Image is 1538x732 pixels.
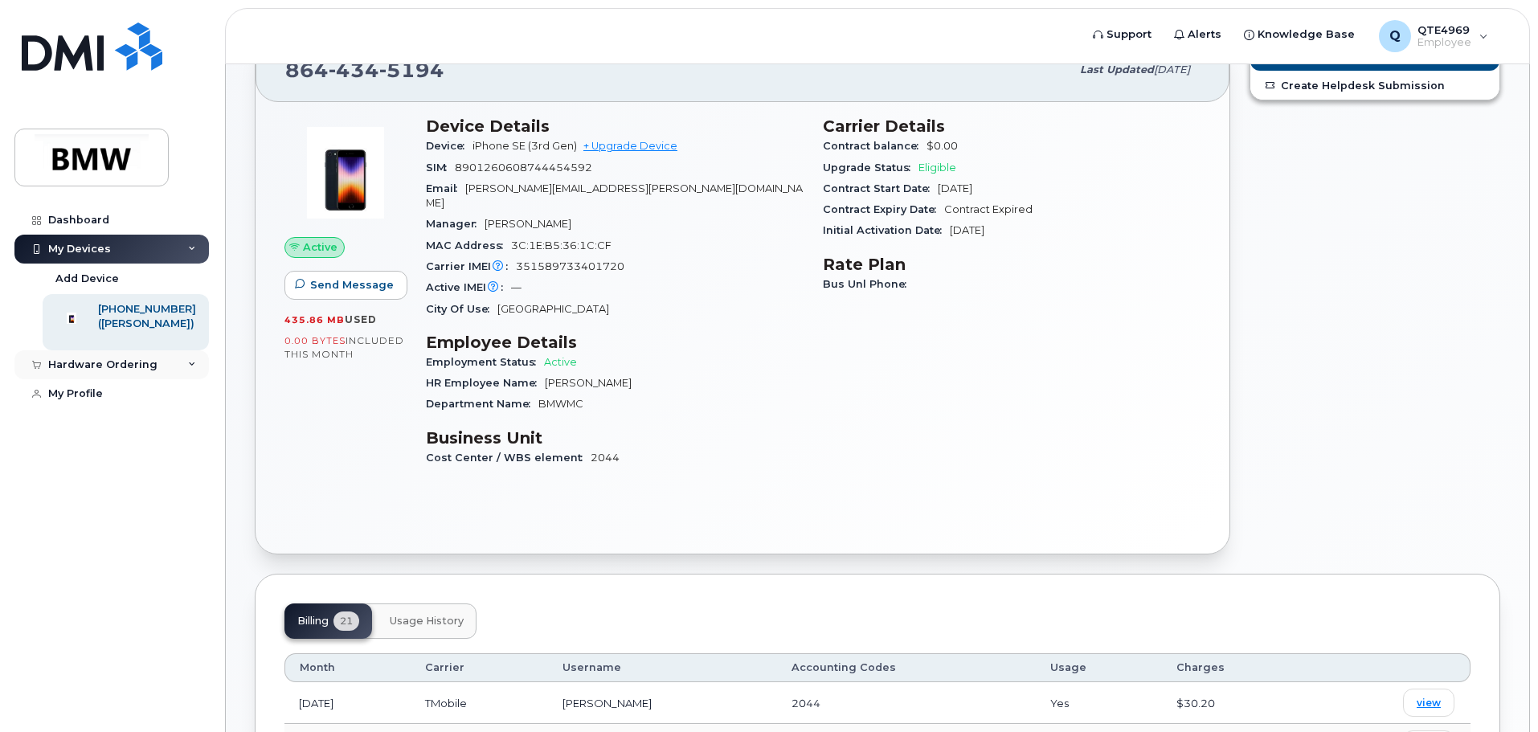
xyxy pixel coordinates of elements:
span: $0.00 [926,140,958,152]
a: Support [1082,18,1163,51]
h3: Carrier Details [823,117,1201,136]
h3: Employee Details [426,333,804,352]
span: iPhone SE (3rd Gen) [472,140,577,152]
h3: Rate Plan [823,255,1201,274]
a: Knowledge Base [1233,18,1366,51]
span: SIM [426,162,455,174]
span: Contract Expired [944,203,1033,215]
span: Q [1389,27,1401,46]
span: 2044 [791,697,820,710]
a: Alerts [1163,18,1233,51]
td: [DATE] [284,682,411,724]
span: view [1417,696,1441,710]
h3: Device Details [426,117,804,136]
span: Contract Start Date [823,182,938,194]
span: [PERSON_NAME] [545,377,632,389]
span: [PERSON_NAME][EMAIL_ADDRESS][PERSON_NAME][DOMAIN_NAME] [426,182,803,209]
h3: Business Unit [426,428,804,448]
span: 864 [285,58,444,82]
div: $30.20 [1176,696,1297,711]
span: MAC Address [426,239,511,251]
span: Alerts [1188,27,1221,43]
span: Support [1106,27,1151,43]
span: 2044 [591,452,620,464]
span: used [345,313,377,325]
span: Manager [426,218,485,230]
span: Eligible [918,162,956,174]
span: Last updated [1080,63,1154,76]
div: QTE4969 [1368,20,1499,52]
th: Username [548,653,777,682]
span: City Of Use [426,303,497,315]
span: BMWMC [538,398,583,410]
span: 5194 [379,58,444,82]
span: Usage History [390,615,464,628]
td: Yes [1036,682,1162,724]
span: Bus Unl Phone [823,278,914,290]
th: Month [284,653,411,682]
span: 8901260608744454592 [455,162,592,174]
a: view [1403,689,1454,717]
span: Send Message [310,277,394,292]
span: [DATE] [950,224,984,236]
span: Active IMEI [426,281,511,293]
span: 435.86 MB [284,314,345,325]
span: Upgrade Status [823,162,918,174]
span: Department Name [426,398,538,410]
span: [DATE] [938,182,972,194]
span: Contract Expiry Date [823,203,944,215]
span: 434 [329,58,379,82]
span: Carrier IMEI [426,260,516,272]
span: [DATE] [1154,63,1190,76]
span: Cost Center / WBS element [426,452,591,464]
span: Employee [1417,36,1471,49]
span: Active [303,239,337,255]
span: [GEOGRAPHIC_DATA] [497,303,609,315]
a: Create Helpdesk Submission [1250,71,1499,100]
span: 3C:1E:B5:36:1C:CF [511,239,612,251]
span: [PERSON_NAME] [485,218,571,230]
span: Active [544,356,577,368]
th: Carrier [411,653,548,682]
span: Knowledge Base [1258,27,1355,43]
button: Send Message [284,271,407,300]
span: — [511,281,522,293]
span: HR Employee Name [426,377,545,389]
img: image20231002-3703462-1angbar.jpeg [297,125,394,221]
span: Contract balance [823,140,926,152]
th: Accounting Codes [777,653,1036,682]
th: Usage [1036,653,1162,682]
td: TMobile [411,682,548,724]
span: Device [426,140,472,152]
span: 351589733401720 [516,260,624,272]
span: 0.00 Bytes [284,335,346,346]
iframe: Messenger Launcher [1468,662,1526,720]
span: QTE4969 [1417,23,1471,36]
span: Email [426,182,465,194]
span: Employment Status [426,356,544,368]
a: + Upgrade Device [583,140,677,152]
th: Charges [1162,653,1311,682]
td: [PERSON_NAME] [548,682,777,724]
span: Initial Activation Date [823,224,950,236]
